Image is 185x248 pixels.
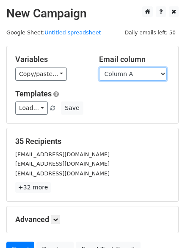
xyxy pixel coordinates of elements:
a: Templates [15,89,52,98]
button: Save [61,101,83,115]
h5: Advanced [15,215,170,224]
a: Load... [15,101,48,115]
small: Google Sheet: [6,29,101,36]
h2: New Campaign [6,6,179,21]
h5: 35 Recipients [15,137,170,146]
a: Daily emails left: 50 [122,29,179,36]
span: Daily emails left: 50 [122,28,179,37]
a: Untitled spreadsheet [44,29,101,36]
small: [EMAIL_ADDRESS][DOMAIN_NAME] [15,161,110,167]
a: +32 more [15,182,51,193]
h5: Email column [99,55,170,64]
a: Copy/paste... [15,68,67,81]
small: [EMAIL_ADDRESS][DOMAIN_NAME] [15,170,110,177]
iframe: Chat Widget [143,207,185,248]
h5: Variables [15,55,86,64]
small: [EMAIL_ADDRESS][DOMAIN_NAME] [15,151,110,158]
